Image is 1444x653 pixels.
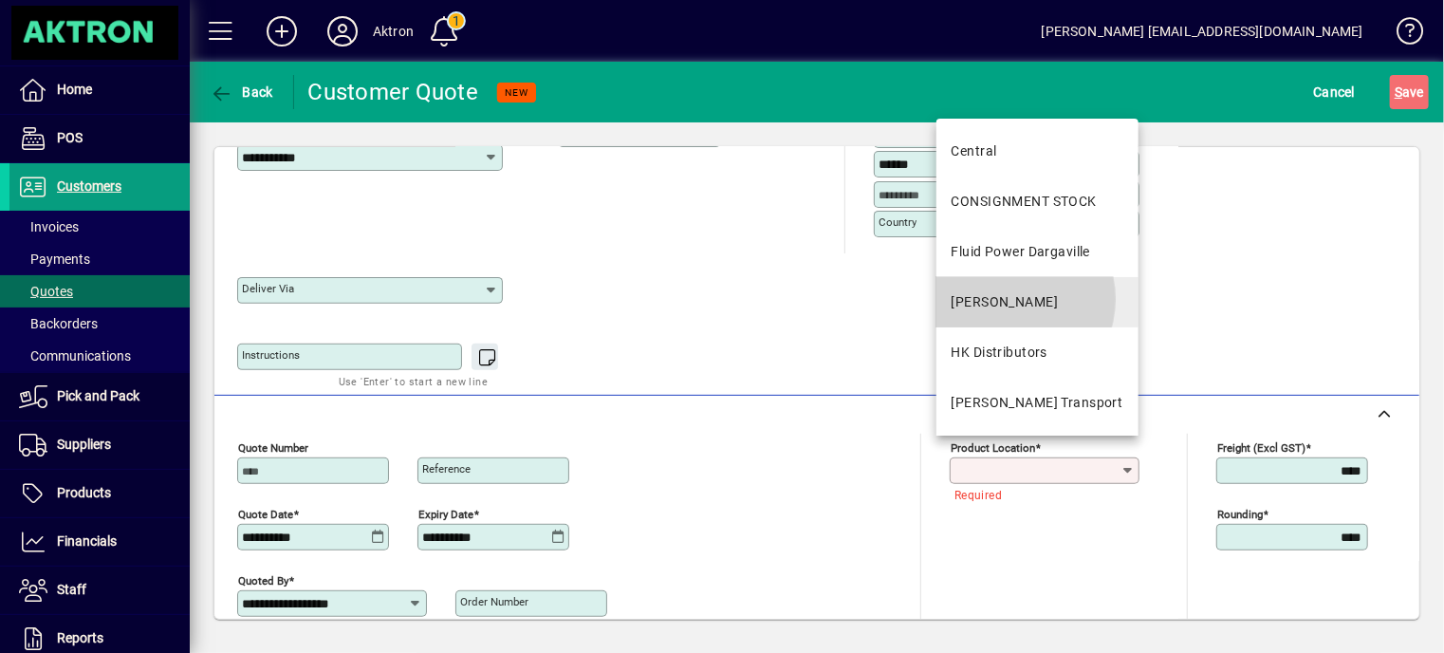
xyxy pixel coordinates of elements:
[9,373,190,420] a: Pick and Pack
[19,284,73,299] span: Quotes
[339,370,488,392] mat-hint: Use 'Enter' to start a new line
[9,470,190,517] a: Products
[242,348,300,362] mat-label: Instructions
[1042,16,1363,47] div: [PERSON_NAME] [EMAIL_ADDRESS][DOMAIN_NAME]
[251,14,312,48] button: Add
[57,130,83,145] span: POS
[9,308,190,340] a: Backorders
[9,243,190,275] a: Payments
[9,211,190,243] a: Invoices
[1382,4,1420,65] a: Knowledge Base
[879,215,916,229] mat-label: Country
[19,348,131,364] span: Communications
[1309,75,1361,109] button: Cancel
[505,86,528,99] span: NEW
[1217,440,1305,454] mat-label: Freight (excl GST)
[19,219,79,234] span: Invoices
[9,66,190,114] a: Home
[936,327,1139,378] mat-option: HK Distributors
[1395,84,1402,100] span: S
[205,75,278,109] button: Back
[373,16,414,47] div: Aktron
[57,630,103,645] span: Reports
[19,316,98,331] span: Backorders
[57,437,111,452] span: Suppliers
[238,440,308,454] mat-label: Quote number
[57,485,111,500] span: Products
[936,177,1139,227] mat-option: CONSIGNMENT STOCK
[210,84,273,100] span: Back
[9,275,190,308] a: Quotes
[1314,77,1356,107] span: Cancel
[312,14,373,48] button: Profile
[57,388,139,403] span: Pick and Pack
[418,507,473,520] mat-label: Expiry date
[952,292,1059,312] div: [PERSON_NAME]
[9,518,190,566] a: Financials
[954,484,1124,504] mat-error: Required
[238,573,288,587] mat-label: Quoted by
[57,178,121,194] span: Customers
[57,582,86,597] span: Staff
[422,462,471,476] mat-label: Reference
[1217,507,1263,520] mat-label: Rounding
[9,567,190,614] a: Staff
[190,75,294,109] app-page-header-button: Back
[936,227,1139,277] mat-option: Fluid Power Dargaville
[936,126,1139,177] mat-option: Central
[460,595,528,608] mat-label: Order number
[19,252,90,267] span: Payments
[308,77,479,107] div: Customer Quote
[952,192,1097,212] div: CONSIGNMENT STOCK
[238,507,293,520] mat-label: Quote date
[936,378,1139,428] mat-option: T. Croft Transport
[952,343,1048,363] div: HK Distributors
[952,141,997,161] div: Central
[951,440,1035,454] mat-label: Product location
[9,421,190,469] a: Suppliers
[952,242,1091,262] div: Fluid Power Dargaville
[936,277,1139,327] mat-option: HAMILTON
[952,393,1123,413] div: [PERSON_NAME] Transport
[9,340,190,372] a: Communications
[1390,75,1429,109] button: Save
[242,282,294,295] mat-label: Deliver via
[57,533,117,549] span: Financials
[9,115,190,162] a: POS
[57,82,92,97] span: Home
[1395,77,1424,107] span: ave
